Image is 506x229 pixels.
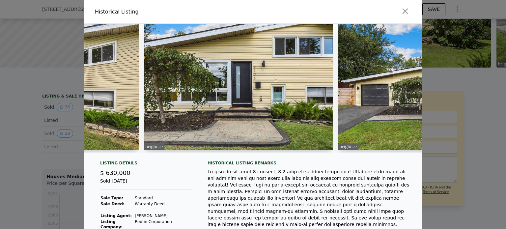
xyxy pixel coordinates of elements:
[100,196,123,200] strong: Sale Type:
[134,195,192,201] td: Standard
[134,201,192,207] td: Warranty Deed
[100,160,192,168] div: Listing Details
[100,214,132,218] strong: Listing Agent:
[100,178,192,190] div: Sold [DATE]
[134,213,192,219] td: [PERSON_NAME]
[144,24,333,150] img: Property Img
[100,169,130,176] span: $ 630,000
[208,160,411,166] div: Historical Listing remarks
[95,8,250,16] div: Historical Listing
[100,202,125,206] strong: Sale Deed:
